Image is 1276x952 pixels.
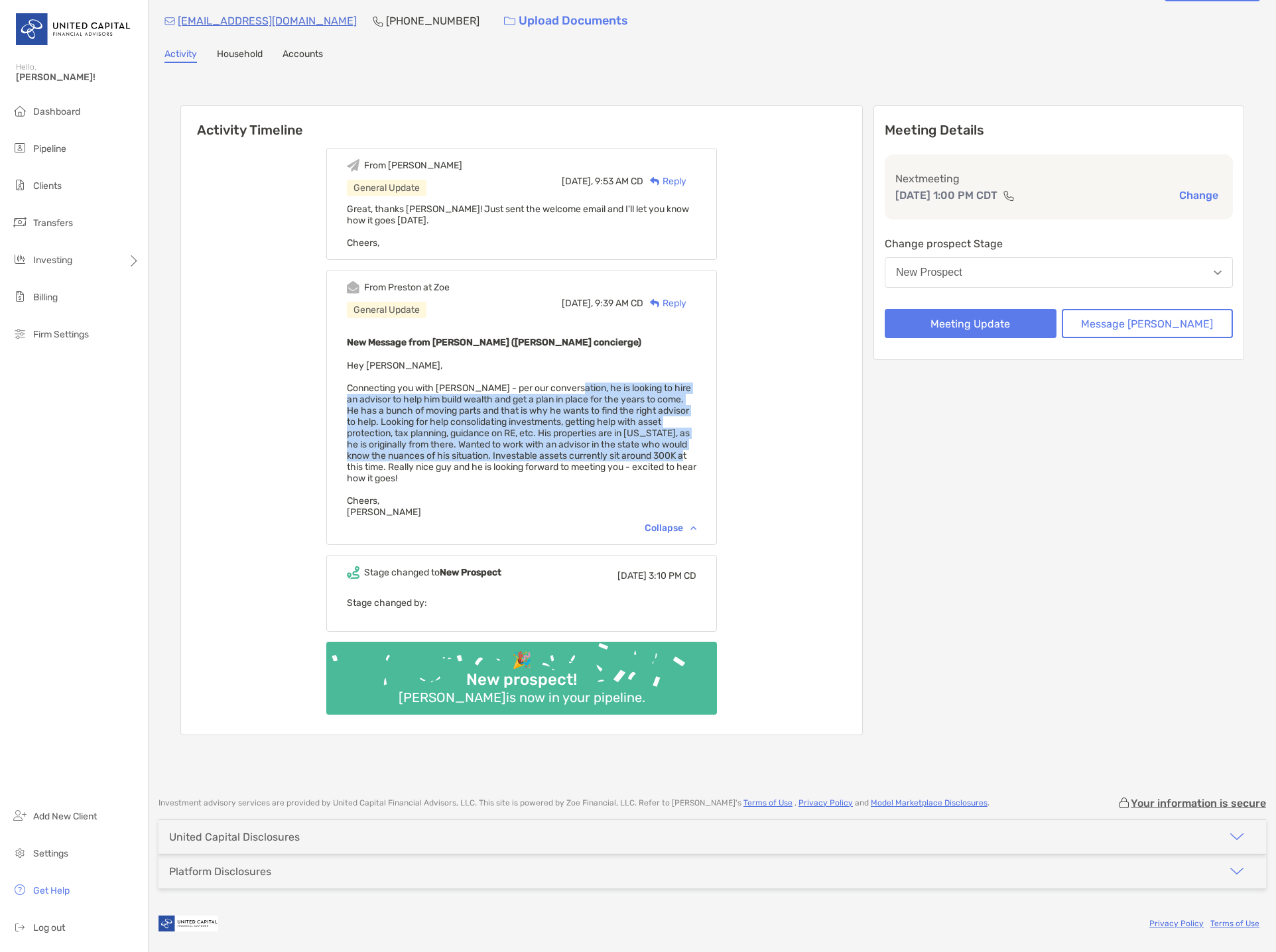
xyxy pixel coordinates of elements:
button: Change [1175,188,1222,202]
img: transfers icon [12,214,28,230]
span: Billing [33,292,58,303]
a: Terms of Use [1210,919,1259,928]
span: 3:10 PM CD [649,570,696,581]
b: New Prospect [440,567,501,578]
p: [EMAIL_ADDRESS][DOMAIN_NAME] [178,13,357,29]
img: icon arrow [1229,829,1245,845]
img: clients icon [12,177,28,193]
div: From [PERSON_NAME] [364,160,462,171]
span: Investing [33,255,72,266]
img: add_new_client icon [12,807,28,823]
button: Message [PERSON_NAME] [1062,309,1234,338]
a: Activity [164,48,197,63]
img: firm-settings icon [12,326,28,341]
h6: Activity Timeline [181,106,862,138]
p: Next meeting [895,170,1222,187]
img: Event icon [347,566,359,579]
img: logout icon [12,919,28,935]
img: company logo [159,909,218,939]
div: New Prospect [896,267,962,278]
div: Platform Disclosures [169,865,271,878]
span: Get Help [33,885,70,896]
p: Your information is secure [1131,797,1266,809]
span: Dashboard [33,106,80,117]
span: [DATE] [617,570,647,581]
div: From Preston at Zoe [364,282,450,293]
div: Reply [643,174,686,188]
div: 🎉 [507,651,537,670]
img: Event icon [347,159,359,172]
p: Change prospect Stage [885,235,1233,252]
p: Meeting Details [885,122,1233,139]
div: [PERSON_NAME] is now in your pipeline. [393,689,651,705]
div: Stage changed to [364,567,501,578]
span: Settings [33,848,68,859]
span: 9:53 AM CD [595,176,643,187]
img: Reply icon [650,177,660,186]
a: Terms of Use [743,798,793,807]
p: Investment advisory services are provided by United Capital Financial Advisors, LLC . This site i... [159,798,989,808]
img: get-help icon [12,882,28,898]
img: Confetti [326,642,717,703]
a: Model Marketplace Disclosures [871,798,988,807]
span: Hey [PERSON_NAME], Connecting you with [PERSON_NAME] - per our conversation, he is looking to hir... [347,360,696,518]
b: New Message from [PERSON_NAME] ([PERSON_NAME] concierge) [347,337,641,348]
a: Accounts [283,48,323,63]
p: [DATE] 1:00 PM CDT [895,187,997,204]
a: Privacy Policy [798,798,853,807]
img: investing icon [12,251,28,267]
span: [PERSON_NAME]! [16,72,140,83]
p: [PHONE_NUMBER] [386,13,479,29]
img: settings icon [12,845,28,861]
a: Household [217,48,263,63]
span: Pipeline [33,143,66,154]
div: Reply [643,296,686,310]
img: Email Icon [164,17,175,25]
img: Phone Icon [373,16,383,27]
span: Transfers [33,217,73,229]
button: Meeting Update [885,309,1056,338]
img: dashboard icon [12,103,28,119]
img: United Capital Logo [16,5,132,53]
span: Add New Client [33,811,97,822]
div: United Capital Disclosures [169,831,300,843]
p: Stage changed by: [347,595,696,611]
div: General Update [347,180,426,196]
span: Great, thanks [PERSON_NAME]! Just sent the welcome email and I'll let you know how it goes [DATE]... [347,204,689,249]
span: [DATE], [562,176,593,187]
img: Reply icon [650,299,660,308]
img: icon arrow [1229,863,1245,879]
img: billing icon [12,288,28,304]
img: Event icon [347,281,359,294]
span: 9:39 AM CD [595,298,643,309]
img: button icon [504,17,515,26]
a: Upload Documents [495,7,637,35]
a: Privacy Policy [1149,919,1204,928]
span: Clients [33,180,62,192]
img: communication type [1003,190,1015,201]
span: Firm Settings [33,329,89,340]
img: pipeline icon [12,140,28,156]
div: Collapse [645,522,696,534]
button: New Prospect [885,257,1233,288]
img: Open dropdown arrow [1214,270,1222,275]
span: Log out [33,922,65,933]
div: New prospect! [461,670,582,689]
div: General Update [347,302,426,318]
span: [DATE], [562,298,593,309]
img: Chevron icon [690,526,696,530]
